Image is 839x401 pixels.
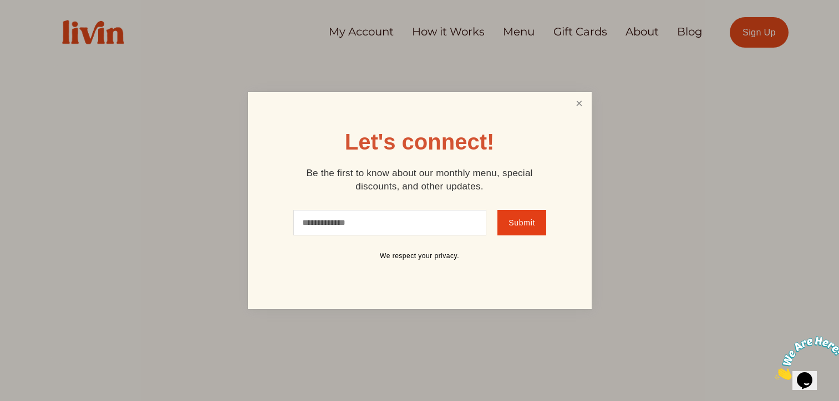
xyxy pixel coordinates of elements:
[509,218,535,227] span: Submit
[345,131,495,153] h1: Let's connect!
[287,252,553,261] p: We respect your privacy.
[4,4,73,48] img: Chat attention grabber
[497,210,546,235] button: Submit
[287,167,553,193] p: Be the first to know about our monthly menu, special discounts, and other updates.
[770,332,839,384] iframe: chat widget
[568,94,589,114] a: Close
